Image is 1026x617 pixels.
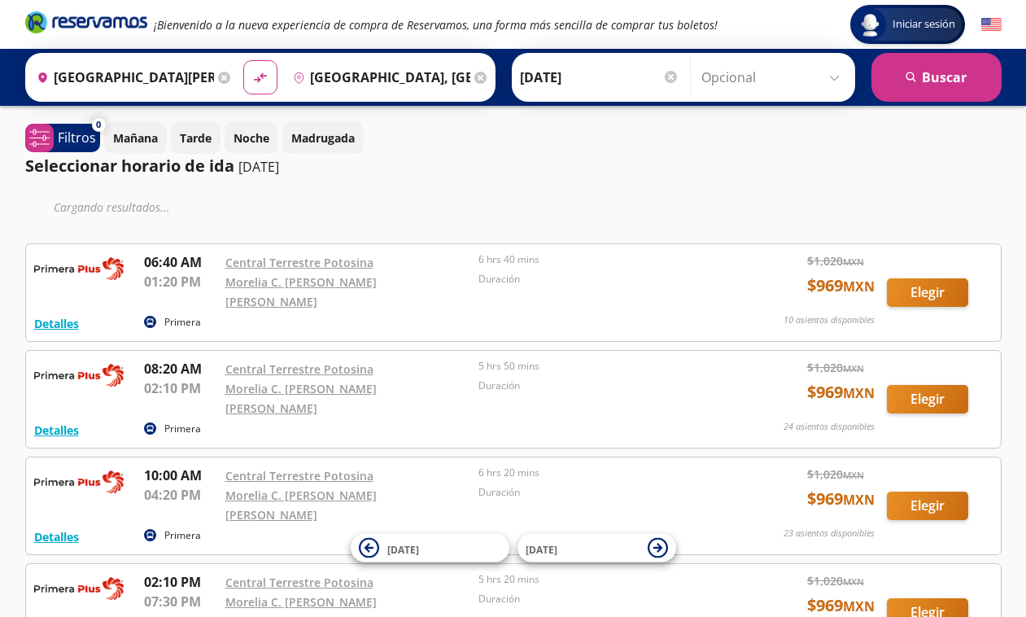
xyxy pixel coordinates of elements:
[478,272,724,287] p: Duración
[58,128,96,147] p: Filtros
[387,542,419,556] span: [DATE]
[807,273,875,298] span: $ 969
[807,359,864,376] span: $ 1,020
[351,534,509,562] button: [DATE]
[807,380,875,405] span: $ 969
[34,359,124,392] img: RESERVAMOS
[34,252,124,285] img: RESERVAMOS
[144,252,217,272] p: 06:40 AM
[96,118,101,132] span: 0
[225,274,377,309] a: Morelia C. [PERSON_NAME] [PERSON_NAME]
[478,359,724,374] p: 5 hrs 50 mins
[887,278,968,307] button: Elegir
[144,572,217,592] p: 02:10 PM
[25,10,147,34] i: Brand Logo
[843,597,875,615] small: MXN
[25,124,100,152] button: 0Filtros
[478,252,724,267] p: 6 hrs 40 mins
[807,252,864,269] span: $ 1,020
[886,16,962,33] span: Iniciar sesión
[843,491,875,509] small: MXN
[234,129,269,147] p: Noche
[225,381,377,416] a: Morelia C. [PERSON_NAME] [PERSON_NAME]
[34,466,124,498] img: RESERVAMOS
[225,468,373,484] a: Central Terrestre Potosina
[144,485,217,505] p: 04:20 PM
[34,422,79,439] button: Detalles
[34,315,79,332] button: Detalles
[843,362,864,374] small: MXN
[180,129,212,147] p: Tarde
[784,313,875,327] p: 10 asientos disponibles
[225,575,373,590] a: Central Terrestre Potosina
[520,57,679,98] input: Elegir Fecha
[981,15,1002,35] button: English
[478,485,724,500] p: Duración
[478,592,724,606] p: Duración
[871,53,1002,102] button: Buscar
[34,572,124,605] img: RESERVAMOS
[144,592,217,611] p: 07:30 PM
[104,122,167,154] button: Mañana
[30,57,214,98] input: Buscar Origen
[225,122,278,154] button: Noche
[144,272,217,291] p: 01:20 PM
[807,572,864,589] span: $ 1,020
[843,469,864,481] small: MXN
[113,129,158,147] p: Mañana
[171,122,220,154] button: Tarde
[843,256,864,268] small: MXN
[843,384,875,402] small: MXN
[478,379,724,393] p: Duración
[843,575,864,588] small: MXN
[225,361,373,377] a: Central Terrestre Potosina
[887,492,968,520] button: Elegir
[164,422,201,436] p: Primera
[144,359,217,379] p: 08:20 AM
[887,385,968,414] button: Elegir
[34,528,79,545] button: Detalles
[225,255,373,270] a: Central Terrestre Potosina
[282,122,364,154] button: Madrugada
[784,527,875,540] p: 23 asientos disponibles
[843,278,875,295] small: MXN
[807,466,864,483] span: $ 1,020
[25,10,147,39] a: Brand Logo
[144,379,217,398] p: 02:10 PM
[807,487,875,511] span: $ 969
[526,542,557,556] span: [DATE]
[286,57,470,98] input: Buscar Destino
[25,154,234,178] p: Seleccionar horario de ida
[54,199,170,215] em: Cargando resultados ...
[478,466,724,480] p: 6 hrs 20 mins
[238,157,279,177] p: [DATE]
[478,572,724,587] p: 5 hrs 20 mins
[154,17,718,33] em: ¡Bienvenido a la nueva experiencia de compra de Reservamos, una forma más sencilla de comprar tus...
[164,315,201,330] p: Primera
[517,534,676,562] button: [DATE]
[144,466,217,485] p: 10:00 AM
[164,528,201,543] p: Primera
[291,129,355,147] p: Madrugada
[784,420,875,434] p: 24 asientos disponibles
[225,488,377,523] a: Morelia C. [PERSON_NAME] [PERSON_NAME]
[701,57,847,98] input: Opcional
